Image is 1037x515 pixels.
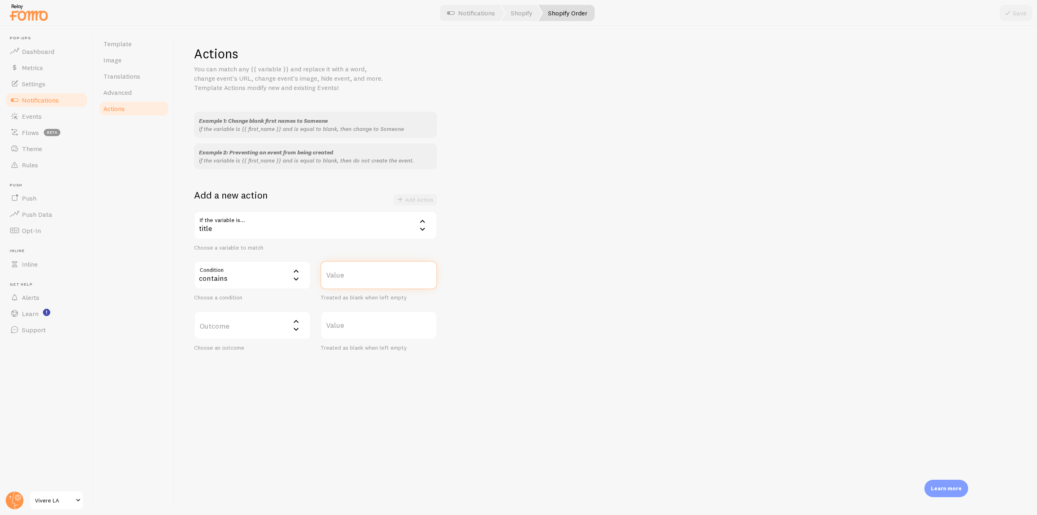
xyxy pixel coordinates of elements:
[5,222,88,239] a: Opt-In
[10,282,88,287] span: Get Help
[199,156,432,165] p: if the variable is {{ first_name }} and is equal to blank, then do not create the event.
[22,64,43,72] span: Metrics
[22,112,42,120] span: Events
[22,326,46,334] span: Support
[103,56,122,64] span: Image
[5,43,88,60] a: Dashboard
[5,206,88,222] a: Push Data
[320,294,437,301] div: Treated as blank when left empty
[22,310,38,318] span: Learn
[5,157,88,173] a: Rules
[194,294,311,301] div: Choose a condition
[10,36,88,41] span: Pop-ups
[199,125,432,133] p: if the variable is {{ first_name }} and is equal to blank, then change to Someone
[22,128,39,137] span: Flows
[320,261,437,289] label: Value
[194,344,311,352] div: Choose an outcome
[931,485,962,492] p: Learn more
[5,76,88,92] a: Settings
[98,84,169,100] a: Advanced
[22,194,36,202] span: Push
[194,244,437,252] div: Choose a variable to match
[22,145,42,153] span: Theme
[5,306,88,322] a: Learn
[5,190,88,206] a: Push
[5,60,88,76] a: Metrics
[194,45,1018,62] h1: Actions
[22,47,54,56] span: Dashboard
[22,96,59,104] span: Notifications
[22,80,45,88] span: Settings
[199,149,333,156] span: Example 2: Preventing an event from being created
[10,248,88,254] span: Inline
[22,260,38,268] span: Inline
[194,211,437,239] div: title
[320,344,437,352] div: Treated as blank when left empty
[22,293,39,301] span: Alerts
[22,161,38,169] span: Rules
[194,189,268,201] h2: Add a new action
[5,256,88,272] a: Inline
[5,92,88,108] a: Notifications
[103,40,132,48] span: Template
[98,100,169,117] a: Actions
[22,210,52,218] span: Push Data
[199,117,328,124] span: Example 1: Change blank first names to Someone
[5,141,88,157] a: Theme
[194,261,311,289] div: contains
[103,88,132,96] span: Advanced
[5,289,88,306] a: Alerts
[29,491,84,510] a: Vivere LA
[35,496,73,505] span: Vivere LA
[10,183,88,188] span: Push
[98,68,169,84] a: Translations
[320,311,437,340] label: Value
[924,480,968,497] div: Learn more
[5,322,88,338] a: Support
[43,309,50,316] svg: <p>Watch New Feature Tutorials!</p>
[5,108,88,124] a: Events
[103,72,140,80] span: Translations
[9,2,49,23] img: fomo-relay-logo-orange.svg
[103,105,125,113] span: Actions
[194,311,311,340] label: Outcome
[44,129,60,136] span: beta
[5,124,88,141] a: Flows beta
[98,36,169,52] a: Template
[194,64,388,92] p: You can match any {{ variable }} and replace it with a word, change event's URL, change event's i...
[22,227,41,235] span: Opt-In
[98,52,169,68] a: Image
